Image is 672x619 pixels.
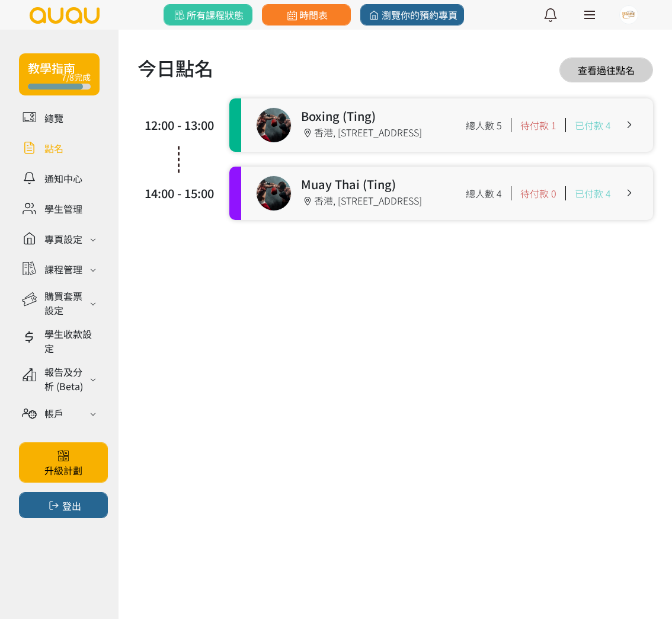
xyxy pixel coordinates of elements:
[44,232,82,246] div: 專頁設定
[44,406,63,420] div: 帳戶
[360,4,464,25] a: 瀏覽你的預約專頁
[164,4,252,25] a: 所有課程狀態
[137,53,213,82] h1: 今日點名
[44,289,87,317] div: 購買套票設定
[19,442,108,483] a: 升級計劃
[559,58,653,82] a: 查看過往點名
[28,7,101,24] img: logo.svg
[143,116,215,134] div: 12:00 - 13:00
[143,184,215,202] div: 14:00 - 15:00
[44,262,82,276] div: 課程管理
[44,365,87,393] div: 報告及分析 (Beta)
[367,8,457,22] span: 瀏覽你的預約專頁
[284,8,328,22] span: 時間表
[19,492,108,518] button: 登出
[262,4,351,25] a: 時間表
[172,8,244,22] span: 所有課程狀態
